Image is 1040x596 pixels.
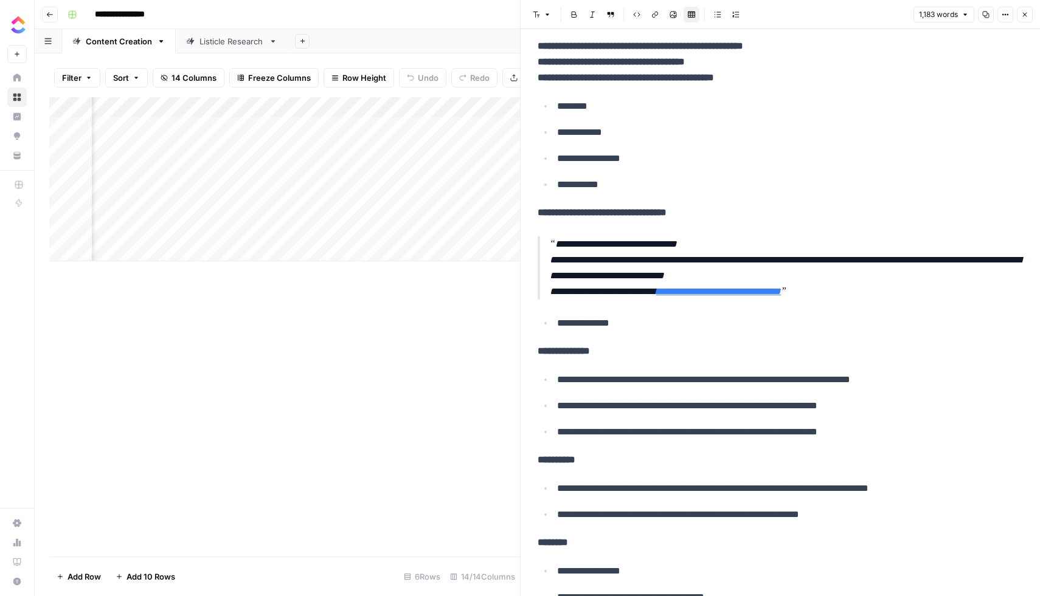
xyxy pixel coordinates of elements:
[470,72,490,84] span: Redo
[7,107,27,126] a: Insights
[248,72,311,84] span: Freeze Columns
[418,72,439,84] span: Undo
[919,9,958,20] span: 1,183 words
[7,513,27,533] a: Settings
[7,533,27,552] a: Usage
[451,68,497,87] button: Redo
[7,126,27,146] a: Opportunities
[913,7,974,22] button: 1,183 words
[7,14,29,36] img: ClickUp Logo
[7,68,27,87] a: Home
[172,72,217,84] span: 14 Columns
[199,35,264,47] div: Listicle Research
[445,567,520,586] div: 14/14 Columns
[86,35,152,47] div: Content Creation
[7,10,27,40] button: Workspace: ClickUp
[62,29,176,53] a: Content Creation
[399,567,445,586] div: 6 Rows
[176,29,288,53] a: Listicle Research
[153,68,224,87] button: 14 Columns
[68,570,101,583] span: Add Row
[342,72,386,84] span: Row Height
[324,68,394,87] button: Row Height
[54,68,100,87] button: Filter
[399,68,446,87] button: Undo
[108,567,182,586] button: Add 10 Rows
[127,570,175,583] span: Add 10 Rows
[7,572,27,591] button: Help + Support
[7,87,27,107] a: Browse
[49,567,108,586] button: Add Row
[113,72,129,84] span: Sort
[229,68,319,87] button: Freeze Columns
[7,552,27,572] a: Learning Hub
[105,68,148,87] button: Sort
[62,72,81,84] span: Filter
[7,146,27,165] a: Your Data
